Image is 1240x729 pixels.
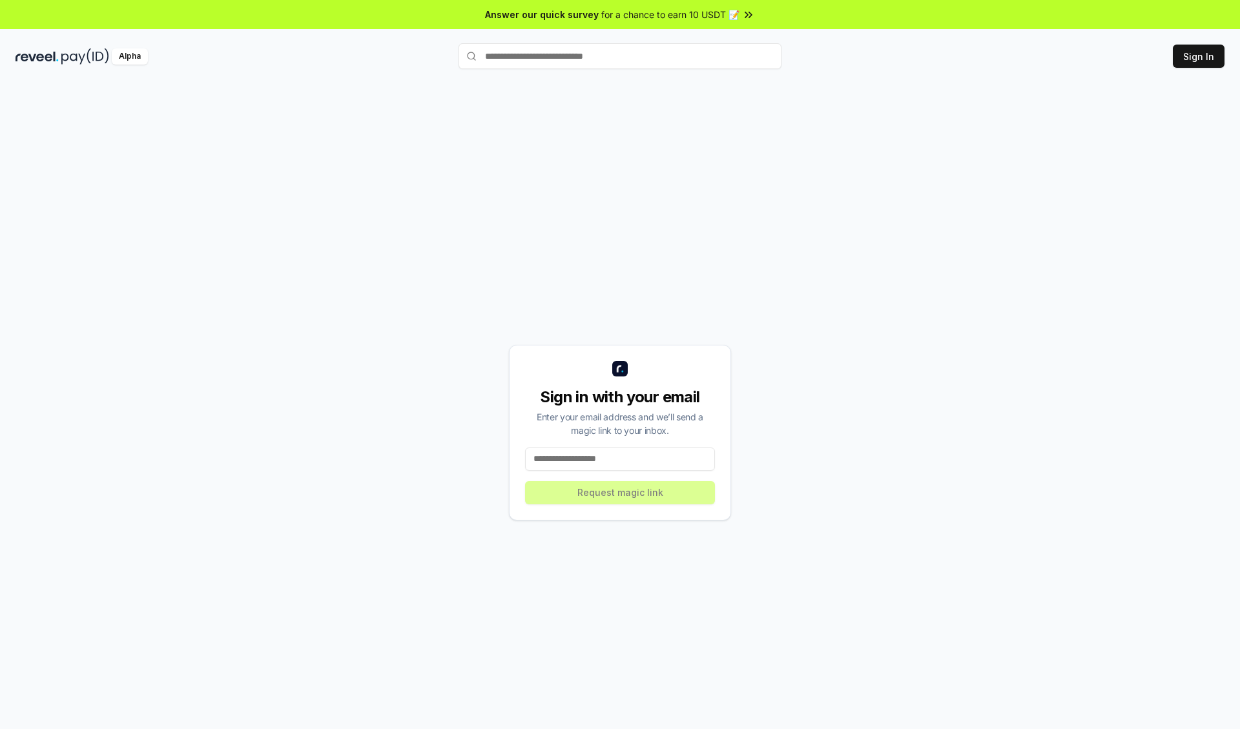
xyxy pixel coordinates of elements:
img: pay_id [61,48,109,65]
img: reveel_dark [15,48,59,65]
img: logo_small [612,361,628,376]
div: Sign in with your email [525,387,715,407]
div: Alpha [112,48,148,65]
div: Enter your email address and we’ll send a magic link to your inbox. [525,410,715,437]
button: Sign In [1173,45,1224,68]
span: Answer our quick survey [485,8,599,21]
span: for a chance to earn 10 USDT 📝 [601,8,739,21]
